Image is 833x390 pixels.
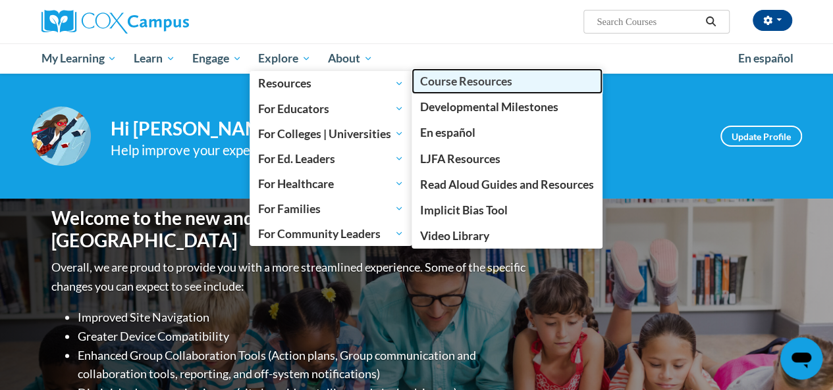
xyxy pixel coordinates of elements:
span: For Educators [258,101,404,116]
a: Cox Campus [41,10,279,34]
span: Explore [258,51,311,66]
button: Search [701,14,720,30]
li: Greater Device Compatibility [78,327,529,346]
a: Course Resources [412,68,603,94]
p: Overall, we are proud to provide you with a more streamlined experience. Some of the specific cha... [51,258,529,296]
a: Engage [184,43,250,74]
a: Learn [125,43,184,74]
h4: Hi [PERSON_NAME]! Take a minute to review your profile. [111,118,701,140]
span: Video Library [420,229,489,243]
span: LJFA Resources [420,152,500,166]
a: For Healthcare [250,171,412,196]
span: For Ed. Leaders [258,151,404,166]
a: Video Library [412,223,603,249]
span: My Learning [41,51,117,66]
span: Learn [134,51,175,66]
a: My Learning [33,43,126,74]
span: About [328,51,373,66]
span: For Families [258,201,404,216]
li: Enhanced Group Collaboration Tools (Action plans, Group communication and collaboration tools, re... [78,346,529,384]
button: Account Settings [753,10,792,31]
input: Search Courses [595,14,701,30]
a: About [319,43,381,74]
a: For Community Leaders [250,221,412,246]
iframe: Button to launch messaging window [780,337,822,379]
span: Developmental Milestones [420,100,558,114]
a: LJFA Resources [412,146,603,172]
a: Update Profile [720,126,802,147]
span: Course Resources [420,74,512,88]
span: For Community Leaders [258,226,404,241]
a: For Educators [250,96,412,121]
a: Explore [250,43,319,74]
span: For Healthcare [258,176,404,191]
img: Cox Campus [41,10,189,34]
span: Read Aloud Guides and Resources [420,178,594,191]
a: En español [730,45,802,72]
a: Implicit Bias Tool [412,197,603,223]
div: Help improve your experience by keeping your profile up to date. [111,139,701,161]
a: For Families [250,196,412,221]
h1: Welcome to the new and improved [PERSON_NAME][GEOGRAPHIC_DATA] [51,207,529,251]
a: En español [412,120,603,145]
span: Engage [192,51,242,66]
a: For Colleges | Universities [250,121,412,146]
a: Read Aloud Guides and Resources [412,172,603,197]
span: For Colleges | Universities [258,126,404,141]
span: Implicit Bias Tool [420,203,508,217]
a: Resources [250,71,412,96]
span: En español [420,126,475,139]
li: Improved Site Navigation [78,308,529,327]
img: Profile Image [32,107,91,166]
a: Developmental Milestones [412,94,603,120]
div: Main menu [32,43,802,74]
span: En español [738,51,793,65]
a: For Ed. Leaders [250,146,412,171]
span: Resources [258,76,404,91]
